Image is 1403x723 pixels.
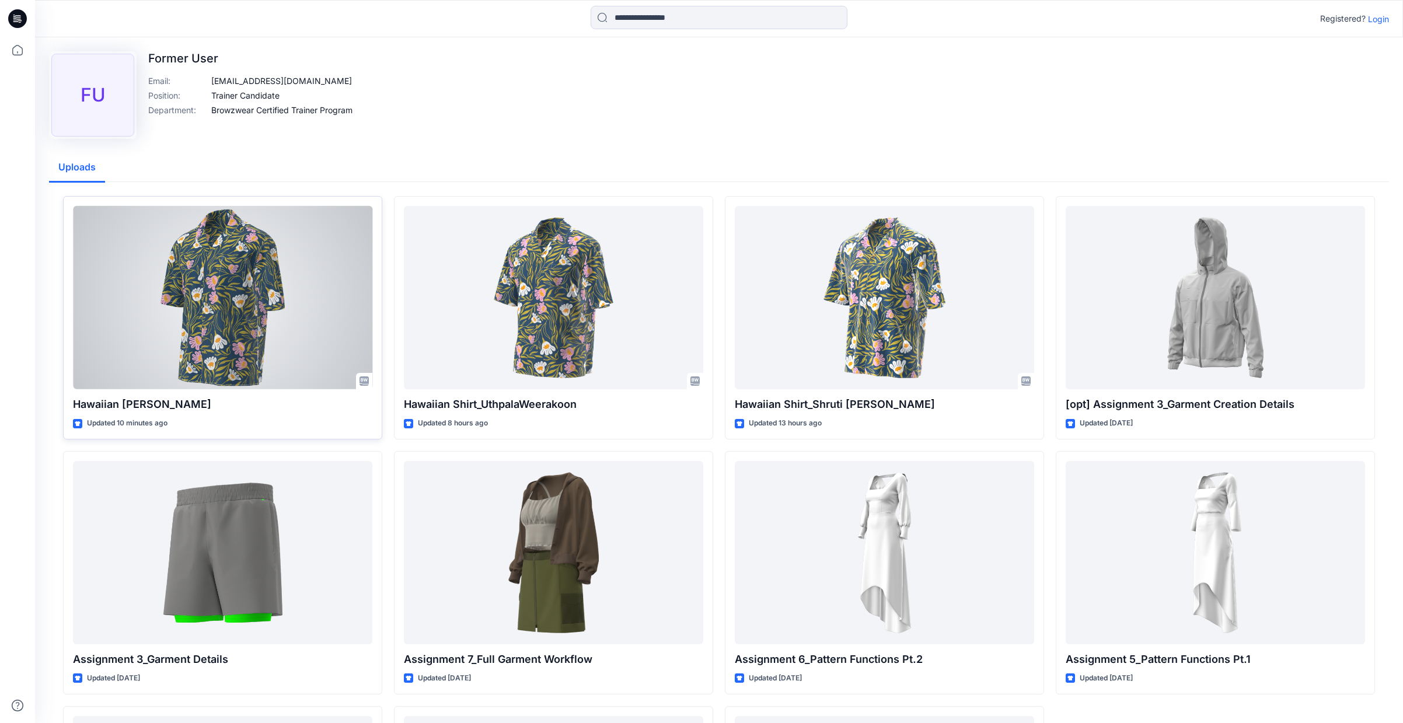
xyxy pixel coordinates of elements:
p: Updated [DATE] [749,672,802,684]
p: Former User [148,51,353,65]
div: FU [51,54,134,137]
p: Login [1368,13,1389,25]
p: Registered? [1320,12,1366,26]
a: Hawaiian Shirt_UthpalaWeerakoon [404,206,703,389]
p: Updated [DATE] [418,672,471,684]
button: Uploads [49,153,105,183]
p: Updated 13 hours ago [749,417,822,429]
p: Updated 10 minutes ago [87,417,167,429]
a: [opt] Assignment 3_Garment Creation Details [1066,206,1365,389]
a: Assignment 5_Pattern Functions Pt.1 [1066,461,1365,644]
a: Assignment 6_Pattern Functions Pt.2 [735,461,1034,644]
a: Assignment 7_Full Garment Workflow [404,461,703,644]
p: Assignment 6_Pattern Functions Pt.2 [735,651,1034,668]
p: Trainer Candidate [211,89,280,102]
a: Hawaiian Shirt_Lisha Sanders [73,206,372,389]
p: Updated [DATE] [1080,417,1133,429]
a: Hawaiian Shirt_Shruti Rathor [735,206,1034,389]
p: Hawaiian Shirt_Shruti [PERSON_NAME] [735,396,1034,413]
p: Updated [DATE] [1080,672,1133,684]
p: Department : [148,104,207,116]
p: Assignment 7_Full Garment Workflow [404,651,703,668]
p: Assignment 5_Pattern Functions Pt.1 [1066,651,1365,668]
p: [EMAIL_ADDRESS][DOMAIN_NAME] [211,75,352,87]
p: Assignment 3_Garment Details [73,651,372,668]
p: Updated [DATE] [87,672,140,684]
p: Hawaiian [PERSON_NAME] [73,396,372,413]
p: Position : [148,89,207,102]
p: Hawaiian Shirt_UthpalaWeerakoon [404,396,703,413]
p: Browzwear Certified Trainer Program [211,104,353,116]
p: [opt] Assignment 3_Garment Creation Details [1066,396,1365,413]
a: Assignment 3_Garment Details [73,461,372,644]
p: Email : [148,75,207,87]
p: Updated 8 hours ago [418,417,488,429]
